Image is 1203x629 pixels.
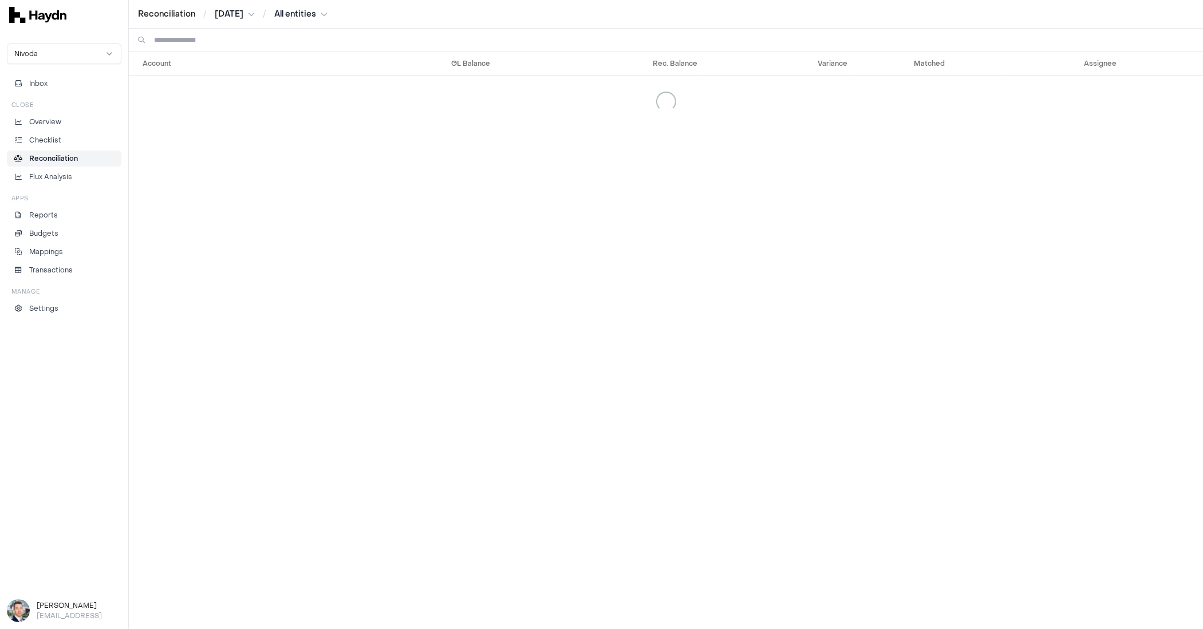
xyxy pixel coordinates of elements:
[29,303,58,314] p: Settings
[138,9,195,20] a: Reconciliation
[201,8,209,19] span: /
[29,78,48,89] span: Inbox
[29,247,63,257] p: Mappings
[29,210,58,220] p: Reports
[215,9,243,20] span: [DATE]
[29,135,61,145] p: Checklist
[7,226,121,242] a: Budgets
[7,169,121,185] a: Flux Analysis
[1007,52,1203,75] th: Assignee
[11,101,34,109] h3: Close
[37,600,121,611] h3: [PERSON_NAME]
[29,228,58,239] p: Budgets
[7,599,30,622] img: Ole Heine
[495,52,702,75] th: Rec. Balance
[129,52,310,75] th: Account
[138,9,328,20] nav: breadcrumb
[274,9,316,20] span: All entities
[310,52,495,75] th: GL Balance
[7,76,121,92] button: Inbox
[703,52,853,75] th: Variance
[7,151,121,167] a: Reconciliation
[274,9,328,20] button: All entities
[7,114,121,130] a: Overview
[29,265,73,275] p: Transactions
[11,287,40,296] h3: Manage
[29,172,72,182] p: Flux Analysis
[7,300,121,317] a: Settings
[9,7,66,23] img: svg+xml,%3c
[7,244,121,260] a: Mappings
[7,132,121,148] a: Checklist
[37,611,121,621] p: [EMAIL_ADDRESS]
[261,8,269,19] span: /
[215,9,255,20] button: [DATE]
[7,207,121,223] a: Reports
[29,117,61,127] p: Overview
[29,153,78,164] p: Reconciliation
[7,262,121,278] a: Transactions
[11,194,29,203] h3: Apps
[852,52,1007,75] th: Matched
